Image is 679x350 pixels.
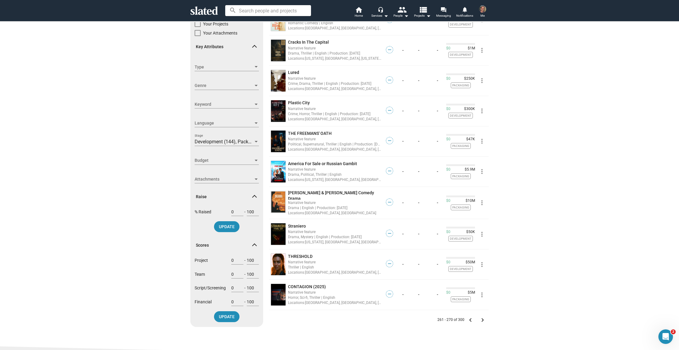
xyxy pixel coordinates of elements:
span: Your Attachments [203,30,237,36]
mat-expansion-panel-header: Raise [190,187,263,206]
span: $0 [446,260,450,265]
span: Notifications [456,12,473,19]
span: CONTAGION (2025) [288,284,326,289]
div: - [231,298,259,311]
span: Straniero [288,224,306,228]
div: Key Attributes [190,58,263,189]
span: Budget [195,157,253,164]
span: $0 [446,230,450,235]
div: [GEOGRAPHIC_DATA], [GEOGRAPHIC_DATA], [GEOGRAPHIC_DATA], [GEOGRAPHIC_DATA], [GEOGRAPHIC_DATA], [G... [288,300,382,305]
mat-icon: people [397,5,406,14]
a: LuredNarrative featureCrime, Drama, Thriller | English | Production: [DATE]Locations:[GEOGRAPHIC_... [288,70,382,92]
span: $5M [465,290,475,295]
div: Horror, Sci-fi, Thriller | English [288,295,382,300]
span: Packaging [451,296,471,302]
a: undefined [270,222,287,246]
a: - [437,78,438,83]
mat-icon: home [355,6,362,13]
div: [GEOGRAPHIC_DATA], [GEOGRAPHIC_DATA], [GEOGRAPHIC_DATA], [GEOGRAPHIC_DATA], [GEOGRAPHIC_DATA], [G... [288,269,382,275]
a: - [418,200,420,205]
a: - [437,139,438,144]
span: $50K [464,230,475,235]
span: Locations: [288,240,305,244]
span: Projects [414,12,431,19]
span: Locations: [288,26,305,30]
span: — [386,77,393,83]
a: undefined [270,252,287,276]
div: Drama, Political, Thriller | English [288,172,382,177]
span: Development [448,236,473,242]
img: undefined [271,131,286,152]
iframe: Intercom live chat [658,329,673,344]
a: undefined [270,99,287,123]
span: Development (144), Packaging (119), Pre-Production (11), Production (14), Post-Production (8), Co... [195,139,428,145]
span: — [386,261,393,267]
span: Attachments [195,176,253,182]
a: — [386,202,393,207]
img: undefined [271,100,286,122]
span: Plastic City [288,100,310,105]
a: - [402,262,404,267]
a: - [437,200,438,205]
div: Scores [190,256,263,326]
a: - [437,169,438,174]
a: undefined [270,190,287,214]
div: Team [195,270,259,284]
div: [US_STATE], [GEOGRAPHIC_DATA], [US_STATE], [GEOGRAPHIC_DATA], [US_STATE], [GEOGRAPHIC_DATA], [GEO... [288,55,382,61]
img: undefined [271,40,286,61]
span: Genre [195,82,253,89]
a: - [418,262,420,267]
mat-icon: headset_mic [378,7,383,12]
span: $300K [462,107,475,112]
span: Locations: [288,301,305,305]
div: Narrative feature [288,75,382,81]
span: Type [195,64,253,70]
a: undefined [270,69,287,93]
mat-icon: more_vert [478,47,486,54]
a: undefined [270,160,287,184]
span: Lured [288,70,299,75]
button: Projects [412,6,433,19]
span: Me [480,12,485,19]
a: — [386,80,393,85]
img: undefined [271,191,286,213]
span: 2 [671,329,676,334]
span: $1M [465,46,475,51]
a: - [418,18,420,22]
mat-icon: arrow_drop_down [425,12,432,19]
div: Project [195,256,259,270]
span: — [386,138,393,144]
div: Political, Supernatural, Thriller | English | Production: [DATE] [288,141,382,147]
span: Messaging [436,12,451,19]
span: Development [448,266,473,272]
a: - [402,169,404,174]
span: — [386,291,393,297]
a: - [402,18,404,22]
a: - [402,48,404,53]
a: - [402,292,404,297]
span: Home [355,12,363,19]
div: Narrative feature [288,45,382,51]
a: undefined [270,38,287,62]
div: Drama, Thriller | English | Production: [DATE] [288,50,382,56]
div: Drama | English | Production: [DATE] [288,205,382,211]
button: Previous Page [464,314,477,326]
div: [US_STATE], [GEOGRAPHIC_DATA], [GEOGRAPHIC_DATA] [288,239,382,245]
a: - [402,139,404,144]
a: - [418,48,420,53]
span: America For Sale or Russian Gambit [288,161,357,166]
a: — [386,19,393,24]
span: THRESHOLD [288,254,313,259]
div: Crime, Horror, Thriller | English | Production: [DATE] [288,111,382,117]
mat-icon: more_vert [478,231,486,238]
span: Development [448,52,473,58]
a: — [386,294,393,298]
mat-icon: forum [440,7,446,12]
a: - [402,108,404,113]
div: Narrative feature [288,289,382,295]
button: Services [369,6,390,19]
span: Locations: [288,147,305,152]
a: — [386,49,393,54]
button: Next Page [477,314,489,326]
span: $5.9M [462,167,475,172]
